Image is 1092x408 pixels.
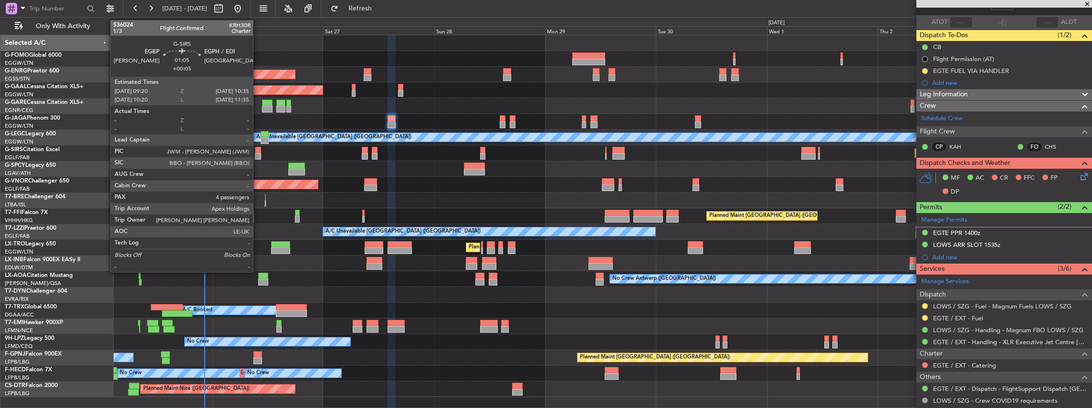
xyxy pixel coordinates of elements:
[115,19,132,27] div: [DATE]
[1045,143,1066,151] a: CHS
[709,209,860,223] div: Planned Maint [GEOGRAPHIC_DATA] ([GEOGRAPHIC_DATA])
[5,201,26,208] a: LTBA/ISL
[976,173,984,183] span: AC
[5,107,33,114] a: EGNR/CEG
[767,26,878,35] div: Wed 1
[5,170,31,177] a: LGAV/ATH
[102,26,212,35] div: Thu 25
[5,210,48,215] a: T7-FFIFalcon 7X
[933,385,1087,393] a: EGTE / EXT - Dispatch - FlightSupport Dispatch [GEOGRAPHIC_DATA]
[326,1,383,16] button: Refresh
[5,241,56,247] a: LX-TROLegacy 650
[5,100,84,105] a: G-GARECessna Citation XLS+
[5,320,63,326] a: T7-EMIHawker 900XP
[5,122,33,130] a: EGGW/LTN
[5,264,33,271] a: EDLW/DTM
[5,280,61,287] a: [PERSON_NAME]/QSA
[5,390,30,397] a: LFPB/LBG
[5,100,27,105] span: G-GARE
[29,1,84,16] input: Trip Number
[5,304,57,310] a: T7-TRXGlobal 6500
[920,126,955,137] span: Flight Crew
[5,75,30,82] a: EGSS/STN
[5,163,56,168] a: G-SPCYLegacy 650
[920,89,968,100] span: Leg Information
[5,241,25,247] span: LX-TRO
[5,154,30,161] a: EGLF/FAB
[5,320,23,326] span: T7-EMI
[5,351,25,357] span: F-GPNJ
[5,178,28,184] span: G-VNOR
[1027,142,1042,152] div: FO
[5,194,65,200] a: T7-BREChallenger 604
[5,147,23,153] span: G-SIRS
[143,382,250,396] div: Planned Maint Nice ([GEOGRAPHIC_DATA])
[933,229,980,237] div: EGTE PPR 1400z
[5,131,25,137] span: G-LEGC
[932,253,1087,261] div: Add new
[247,366,269,380] div: No Crew
[434,26,545,35] div: Sun 28
[5,367,26,373] span: F-HECD
[920,158,1010,169] span: Dispatch Checks and Weather
[120,366,142,380] div: No Crew
[5,217,33,224] a: VHHH/HKG
[256,130,411,144] div: A/C Unavailable [GEOGRAPHIC_DATA] ([GEOGRAPHIC_DATA])
[5,84,27,90] span: G-GAAL
[5,115,27,121] span: G-JAGA
[878,26,988,35] div: Thu 2
[5,225,24,231] span: T7-LZZI
[951,187,959,197] span: DP
[932,79,1087,87] div: Add new
[933,302,1071,310] a: LOWS / SZG - Fuel - Magnum Fuels LOWS / SZG
[5,225,56,231] a: T7-LZZIPraetor 600
[182,303,212,317] div: A/C Booked
[921,114,963,123] a: Schedule Crew
[162,4,207,13] span: [DATE] - [DATE]
[5,343,32,350] a: LFMD/CEQ
[931,142,947,152] div: CP
[212,26,323,35] div: Fri 26
[5,367,52,373] a: F-HECDFalcon 7X
[1024,173,1035,183] span: FFC
[1058,30,1071,40] span: (1/2)
[10,19,104,34] button: Only With Activity
[5,374,30,381] a: LFPB/LBG
[5,131,56,137] a: G-LEGCLegacy 600
[5,383,25,388] span: CS-DTR
[920,202,942,213] span: Permits
[5,210,21,215] span: T7-FFI
[5,68,27,74] span: G-ENRG
[5,178,69,184] a: G-VNORChallenger 650
[933,55,994,63] div: Flight Permission (AT)
[1058,202,1071,212] span: (2/2)
[612,272,716,286] div: No Crew Antwerp ([GEOGRAPHIC_DATA])
[5,383,58,388] a: CS-DTRFalcon 2000
[5,91,33,98] a: EGGW/LTN
[933,397,1058,405] a: LOWS / SZG - Crew COVID19 requirements
[25,23,101,30] span: Only With Activity
[1061,18,1077,27] span: ALDT
[580,350,730,365] div: Planned Maint [GEOGRAPHIC_DATA] ([GEOGRAPHIC_DATA])
[5,336,54,341] a: 9H-LPZLegacy 500
[5,296,29,303] a: EVRA/RIX
[545,26,656,35] div: Mon 29
[949,143,971,151] a: KAH
[933,338,1087,346] a: EGTE / EXT - Handling - XLR Executive Jet Centre [GEOGRAPHIC_DATA] EGTE / EXT
[5,84,84,90] a: G-GAALCessna Citation XLS+
[5,194,24,200] span: T7-BRE
[933,361,996,369] a: EGTE / EXT - Catering
[5,288,26,294] span: T7-DYN
[5,138,33,145] a: EGGW/LTN
[5,52,62,58] a: G-FOMOGlobal 6000
[1058,264,1071,274] span: (3/6)
[5,336,24,341] span: 9H-LPZ
[5,185,30,193] a: EGLF/FAB
[5,248,33,255] a: EGGW/LTN
[920,264,945,275] span: Services
[5,273,73,278] a: LX-AOACitation Mustang
[768,19,785,27] div: [DATE]
[5,351,62,357] a: F-GPNJFalcon 900EX
[1000,173,1008,183] span: CR
[933,67,1009,75] div: EGTE FUEL VIA HANDLER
